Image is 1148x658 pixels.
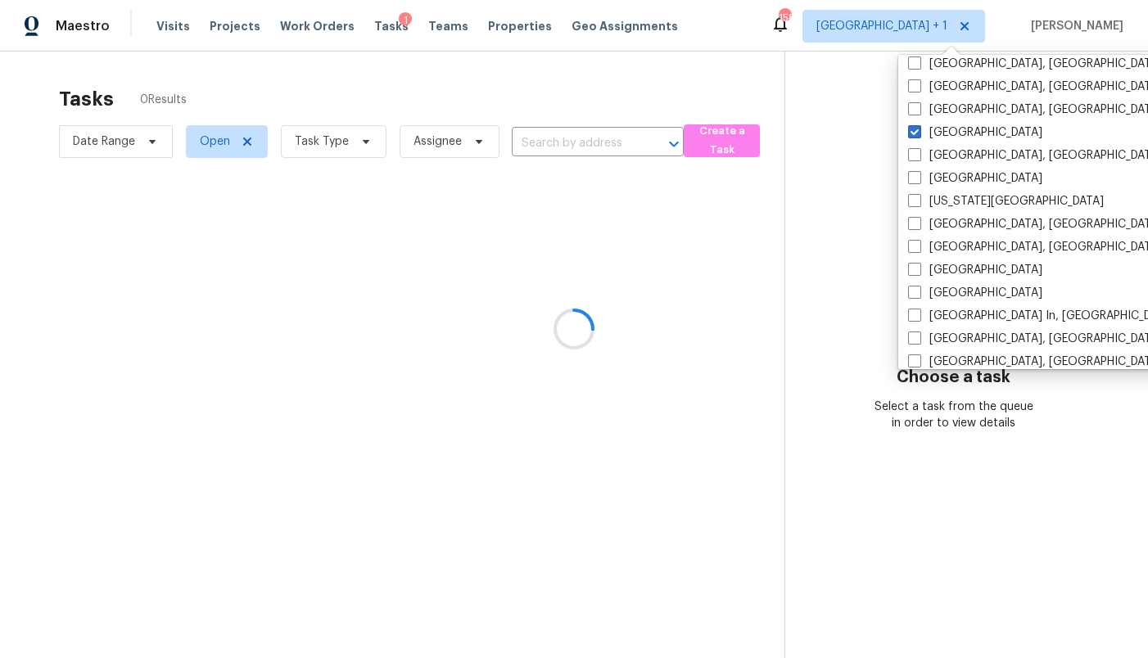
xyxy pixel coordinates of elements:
label: [GEOGRAPHIC_DATA] [908,285,1042,301]
div: 1 [399,12,412,29]
div: 158 [779,10,790,26]
label: [GEOGRAPHIC_DATA] [908,170,1042,187]
label: [GEOGRAPHIC_DATA] [908,124,1042,141]
label: [GEOGRAPHIC_DATA] [908,262,1042,278]
label: [US_STATE][GEOGRAPHIC_DATA] [908,193,1104,210]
